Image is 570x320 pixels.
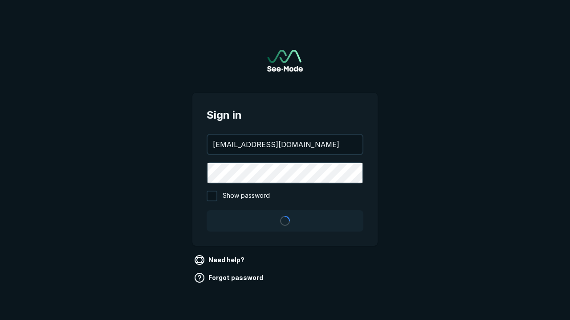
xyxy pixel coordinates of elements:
span: Show password [223,191,270,201]
a: Need help? [192,253,248,267]
input: your@email.com [208,135,362,154]
span: Sign in [207,107,363,123]
a: Forgot password [192,271,267,285]
a: Go to sign in [267,50,303,72]
img: See-Mode Logo [267,50,303,72]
